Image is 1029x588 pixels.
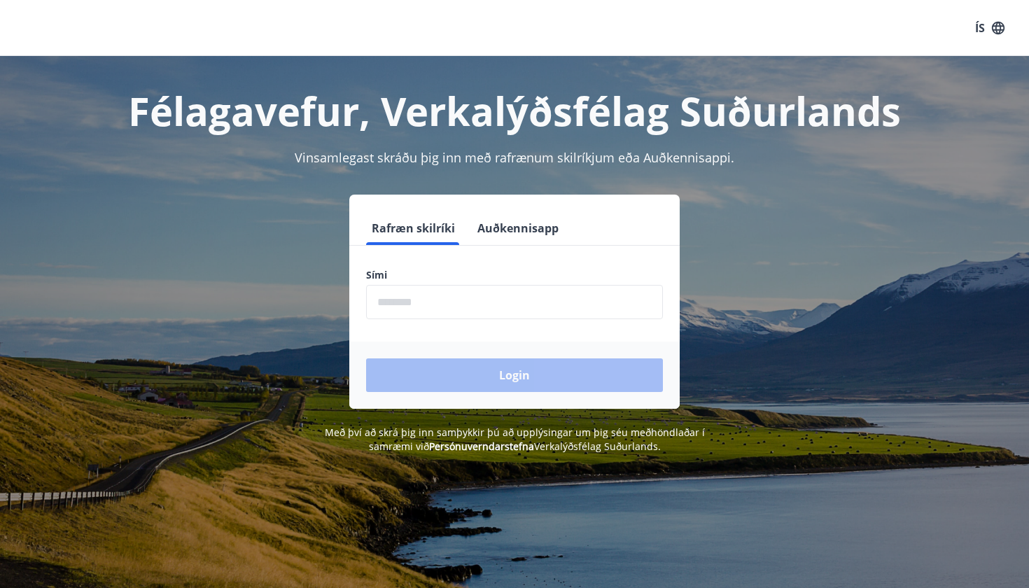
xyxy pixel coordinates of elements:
[27,84,1002,137] h1: Félagavefur, Verkalýðsfélag Suðurlands
[366,268,663,282] label: Sími
[429,440,534,453] a: Persónuverndarstefna
[366,211,461,245] button: Rafræn skilríki
[325,426,705,453] span: Með því að skrá þig inn samþykkir þú að upplýsingar um þig séu meðhöndlaðar í samræmi við Verkalý...
[967,15,1012,41] button: ÍS
[472,211,564,245] button: Auðkennisapp
[295,149,734,166] span: Vinsamlegast skráðu þig inn með rafrænum skilríkjum eða Auðkennisappi.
